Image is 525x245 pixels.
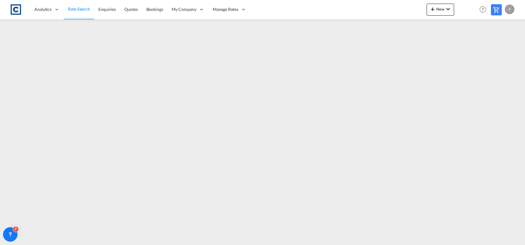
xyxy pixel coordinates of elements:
img: 1fdb9190129311efbfaf67cbb4249bed.jpeg [9,3,23,16]
md-icon: icon-plus 400-fg [429,5,436,13]
span: Enquiries [98,7,116,12]
span: My Company [172,6,196,12]
div: F [505,5,514,14]
span: Analytics [34,6,52,12]
div: Help [478,4,491,15]
span: New [429,7,452,11]
md-icon: icon-chevron-down [444,5,452,13]
span: Manage Rates [213,6,238,12]
span: Quotes [124,7,138,12]
button: icon-plus 400-fgNewicon-chevron-down [427,4,454,16]
span: Help [478,4,488,15]
span: Rate Search [68,6,90,11]
span: Bookings [146,7,163,12]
